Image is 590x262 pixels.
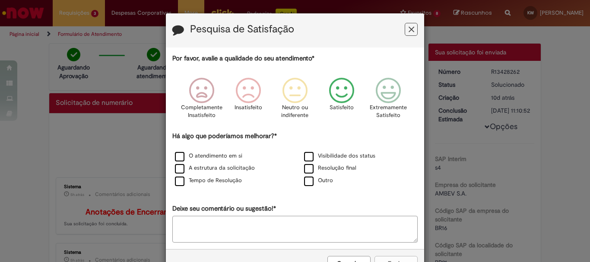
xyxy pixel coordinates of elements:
[304,164,356,172] label: Resolução final
[330,104,354,112] p: Satisfeito
[279,104,311,120] p: Neutro ou indiferente
[190,24,294,35] label: Pesquisa de Satisfação
[320,71,364,130] div: Satisfeito
[181,104,222,120] p: Completamente Insatisfeito
[304,177,333,185] label: Outro
[175,177,242,185] label: Tempo de Resolução
[175,164,255,172] label: A estrutura da solicitação
[226,71,270,130] div: Insatisfeito
[370,104,407,120] p: Extremamente Satisfeito
[304,152,375,160] label: Visibilidade dos status
[366,71,410,130] div: Extremamente Satisfeito
[179,71,223,130] div: Completamente Insatisfeito
[172,54,314,63] label: Por favor, avalie a qualidade do seu atendimento*
[172,132,418,187] div: Há algo que poderíamos melhorar?*
[172,204,276,213] label: Deixe seu comentário ou sugestão!*
[235,104,262,112] p: Insatisfeito
[273,71,317,130] div: Neutro ou indiferente
[175,152,242,160] label: O atendimento em si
